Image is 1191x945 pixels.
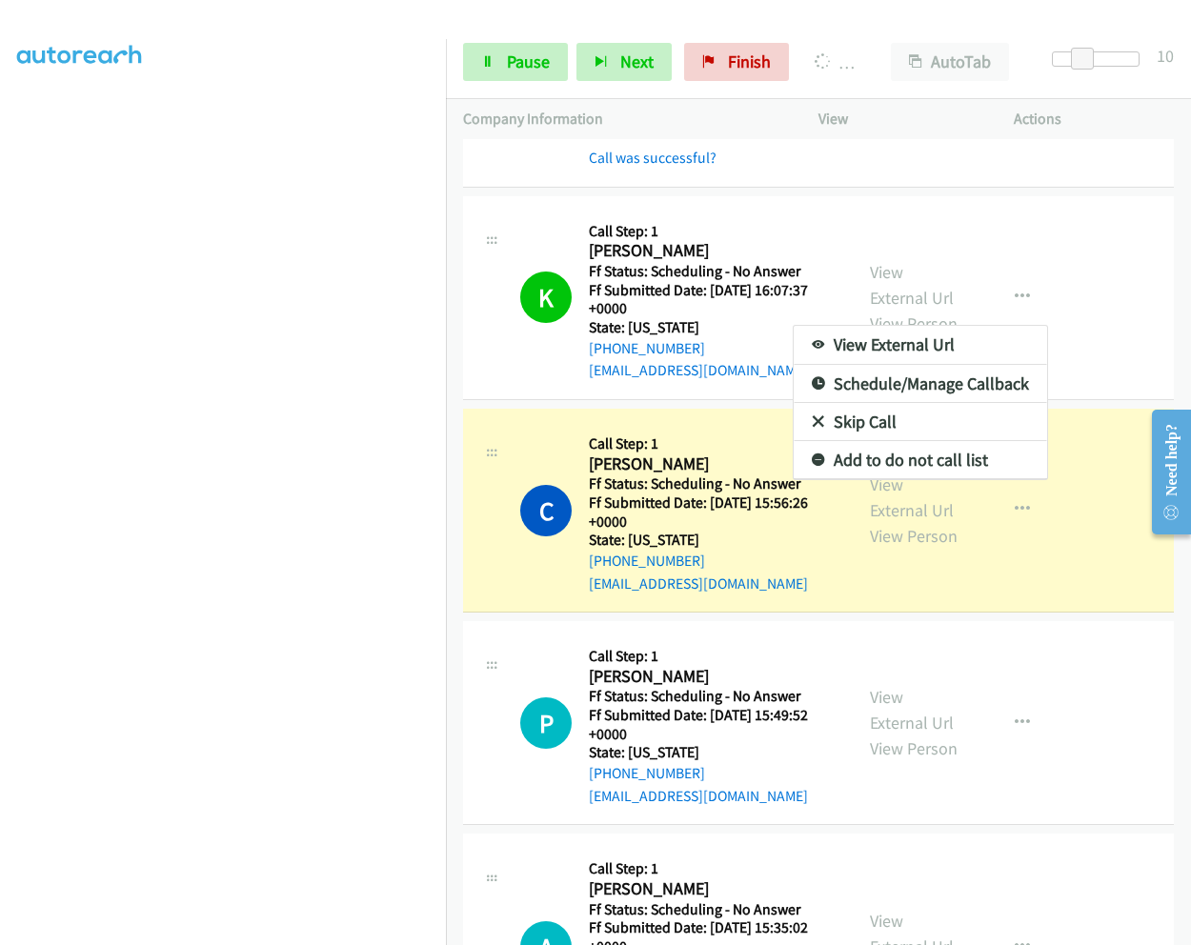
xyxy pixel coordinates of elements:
[794,403,1047,441] a: Skip Call
[520,485,572,536] h1: C
[794,365,1047,403] a: Schedule/Manage Callback
[1136,396,1191,548] iframe: Resource Center
[520,697,572,749] h1: P
[794,441,1047,479] a: Add to do not call list
[17,37,446,942] iframe: Dialpad
[794,326,1047,364] a: View External Url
